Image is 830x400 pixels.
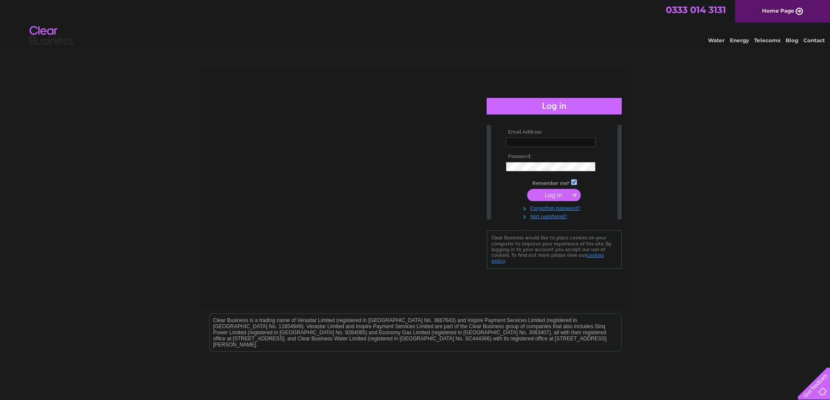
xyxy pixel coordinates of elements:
div: Clear Business would like to place cookies on your computer to improve your experience of the sit... [487,230,622,268]
a: Energy [730,37,749,44]
a: Blog [786,37,798,44]
td: Remember me? [504,178,605,187]
a: Contact [803,37,825,44]
a: Forgotten password? [506,203,605,212]
a: cookies policy [491,252,604,264]
th: Password: [504,154,605,160]
a: Water [708,37,725,44]
a: 0333 014 3131 [666,4,726,15]
img: logo.png [29,23,74,49]
a: Not registered? [506,212,605,220]
input: Submit [527,189,581,201]
a: Telecoms [754,37,780,44]
div: Clear Business is a trading name of Verastar Limited (registered in [GEOGRAPHIC_DATA] No. 3667643... [210,5,621,42]
th: Email Address: [504,129,605,135]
